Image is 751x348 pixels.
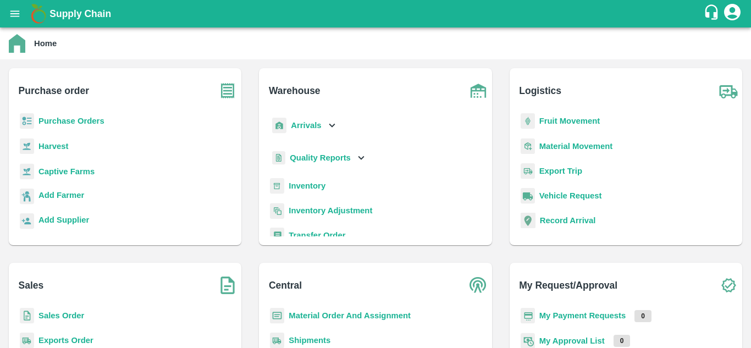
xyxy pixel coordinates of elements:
[289,231,345,240] a: Transfer Order
[38,336,93,345] a: Exports Order
[289,311,411,320] a: Material Order And Assignment
[272,151,285,165] img: qualityReport
[27,3,49,25] img: logo
[214,272,241,299] img: soSales
[20,163,34,180] img: harvest
[289,181,325,190] a: Inventory
[38,191,84,200] b: Add Farmer
[289,336,330,345] a: Shipments
[521,213,535,228] img: recordArrival
[19,83,89,98] b: Purchase order
[519,278,617,293] b: My Request/Approval
[521,138,535,154] img: material
[539,311,626,320] a: My Payment Requests
[270,228,284,244] img: whTransfer
[20,213,34,229] img: supplier
[9,34,25,53] img: home
[715,77,742,104] img: truck
[38,117,104,125] a: Purchase Orders
[270,147,367,169] div: Quality Reports
[20,113,34,129] img: reciept
[465,77,492,104] img: warehouse
[34,39,57,48] b: Home
[270,203,284,219] img: inventory
[38,311,84,320] a: Sales Order
[291,121,321,130] b: Arrivals
[19,278,44,293] b: Sales
[290,153,351,162] b: Quality Reports
[539,117,600,125] a: Fruit Movement
[20,138,34,154] img: harvest
[539,191,602,200] a: Vehicle Request
[38,216,89,224] b: Add Supplier
[289,206,372,215] a: Inventory Adjustment
[20,308,34,324] img: sales
[2,1,27,26] button: open drawer
[465,272,492,299] img: central
[38,167,95,176] a: Captive Farms
[270,308,284,324] img: centralMaterial
[521,188,535,204] img: vehicle
[539,167,582,175] a: Export Trip
[214,77,241,104] img: purchase
[722,2,742,25] div: account of current user
[272,118,286,134] img: whArrival
[634,310,651,322] p: 0
[715,272,742,299] img: check
[539,336,605,345] a: My Approval List
[49,8,111,19] b: Supply Chain
[539,142,613,151] a: Material Movement
[521,163,535,179] img: delivery
[614,335,631,347] p: 0
[38,142,68,151] a: Harvest
[20,189,34,205] img: farmer
[519,83,561,98] b: Logistics
[49,6,703,21] a: Supply Chain
[38,214,89,229] a: Add Supplier
[540,216,596,225] a: Record Arrival
[521,113,535,129] img: fruit
[270,178,284,194] img: whInventory
[703,4,722,24] div: customer-support
[521,308,535,324] img: payment
[269,83,321,98] b: Warehouse
[38,189,84,204] a: Add Farmer
[270,113,338,138] div: Arrivals
[269,278,302,293] b: Central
